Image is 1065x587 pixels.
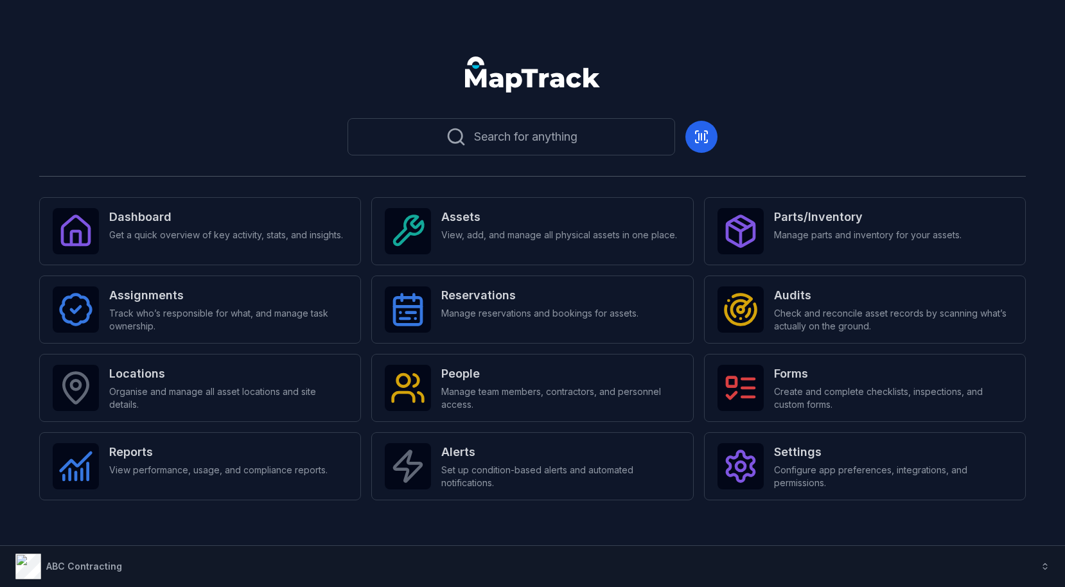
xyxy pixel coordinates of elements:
span: Configure app preferences, integrations, and permissions. [774,464,1012,489]
a: FormsCreate and complete checklists, inspections, and custom forms. [704,354,1026,422]
a: PeopleManage team members, contractors, and personnel access. [371,354,693,422]
strong: Audits [774,286,1012,304]
a: AuditsCheck and reconcile asset records by scanning what’s actually on the ground. [704,276,1026,344]
nav: Global [444,57,621,92]
span: Get a quick overview of key activity, stats, and insights. [109,229,343,241]
span: Set up condition-based alerts and automated notifications. [441,464,680,489]
strong: Reports [109,443,328,461]
span: Track who’s responsible for what, and manage task ownership. [109,307,348,333]
a: SettingsConfigure app preferences, integrations, and permissions. [704,432,1026,500]
a: LocationsOrganise and manage all asset locations and site details. [39,354,361,422]
a: AssetsView, add, and manage all physical assets in one place. [371,197,693,265]
span: Check and reconcile asset records by scanning what’s actually on the ground. [774,307,1012,333]
a: ReservationsManage reservations and bookings for assets. [371,276,693,344]
strong: People [441,365,680,383]
strong: Dashboard [109,208,343,226]
a: Parts/InventoryManage parts and inventory for your assets. [704,197,1026,265]
strong: ABC Contracting [46,561,122,572]
strong: Settings [774,443,1012,461]
span: View performance, usage, and compliance reports. [109,464,328,477]
span: Manage team members, contractors, and personnel access. [441,385,680,411]
span: View, add, and manage all physical assets in one place. [441,229,677,241]
span: Organise and manage all asset locations and site details. [109,385,348,411]
strong: Forms [774,365,1012,383]
span: Create and complete checklists, inspections, and custom forms. [774,385,1012,411]
span: Search for anything [474,128,577,146]
a: DashboardGet a quick overview of key activity, stats, and insights. [39,197,361,265]
strong: Locations [109,365,348,383]
strong: Assignments [109,286,348,304]
a: AlertsSet up condition-based alerts and automated notifications. [371,432,693,500]
span: Manage parts and inventory for your assets. [774,229,962,241]
strong: Alerts [441,443,680,461]
a: AssignmentsTrack who’s responsible for what, and manage task ownership. [39,276,361,344]
a: ReportsView performance, usage, and compliance reports. [39,432,361,500]
strong: Reservations [441,286,638,304]
strong: Parts/Inventory [774,208,962,226]
span: Manage reservations and bookings for assets. [441,307,638,320]
strong: Assets [441,208,677,226]
button: Search for anything [348,118,675,155]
